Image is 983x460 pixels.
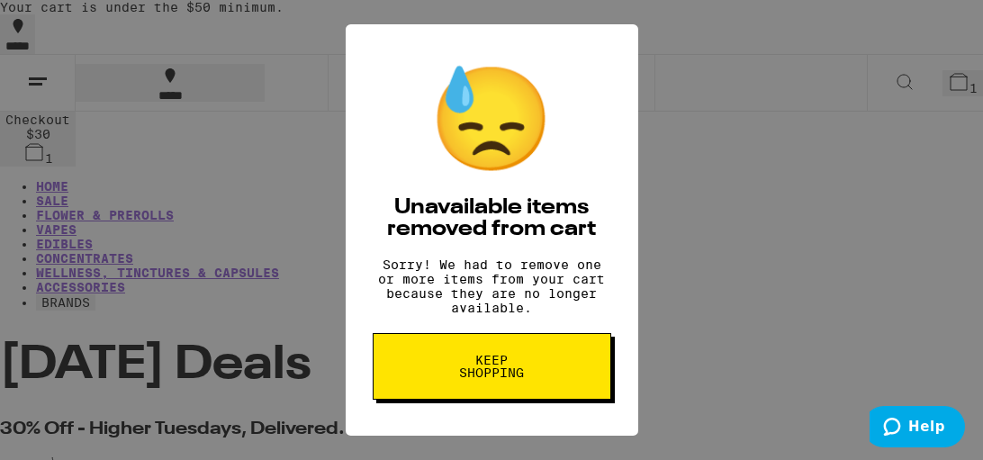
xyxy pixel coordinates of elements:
h2: Unavailable items removed from cart [373,197,611,240]
p: Sorry! We had to remove one or more items from your cart because they are no longer available. [373,257,611,315]
button: Keep Shopping [373,333,611,400]
span: Keep Shopping [446,354,538,379]
iframe: Opens a widget where you can find more information [870,406,965,451]
div: 😓 [428,60,555,179]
